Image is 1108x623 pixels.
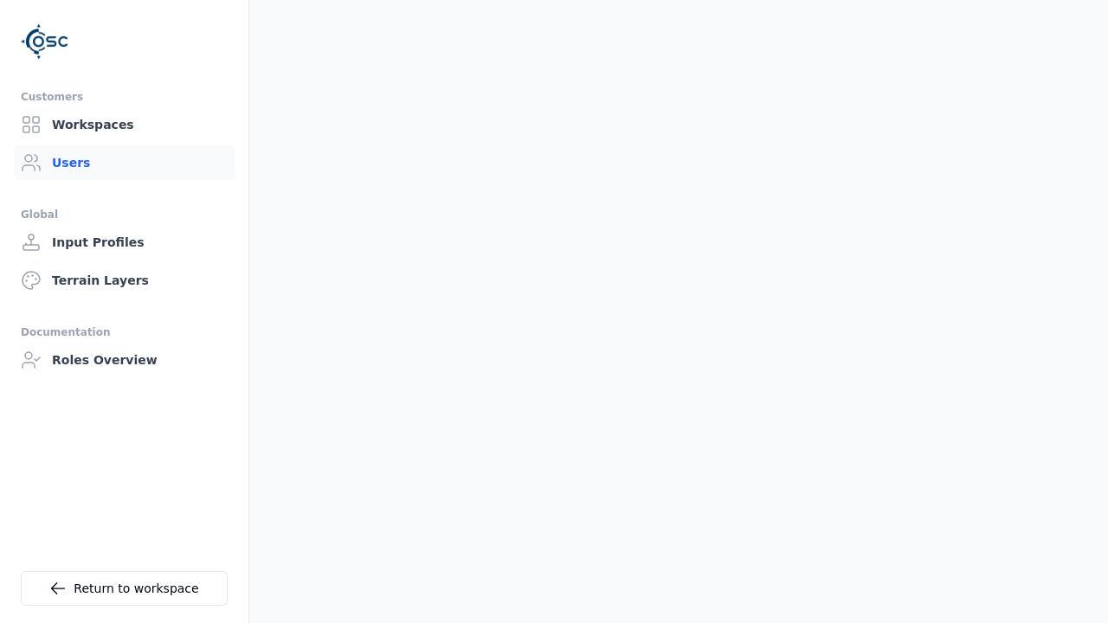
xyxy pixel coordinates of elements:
[21,204,228,225] div: Global
[21,571,228,606] a: Return to workspace
[14,343,235,377] a: Roles Overview
[14,145,235,180] a: Users
[21,87,228,107] div: Customers
[21,322,228,343] div: Documentation
[14,263,235,298] a: Terrain Layers
[14,225,235,260] a: Input Profiles
[14,107,235,142] a: Workspaces
[21,17,69,66] img: Logo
